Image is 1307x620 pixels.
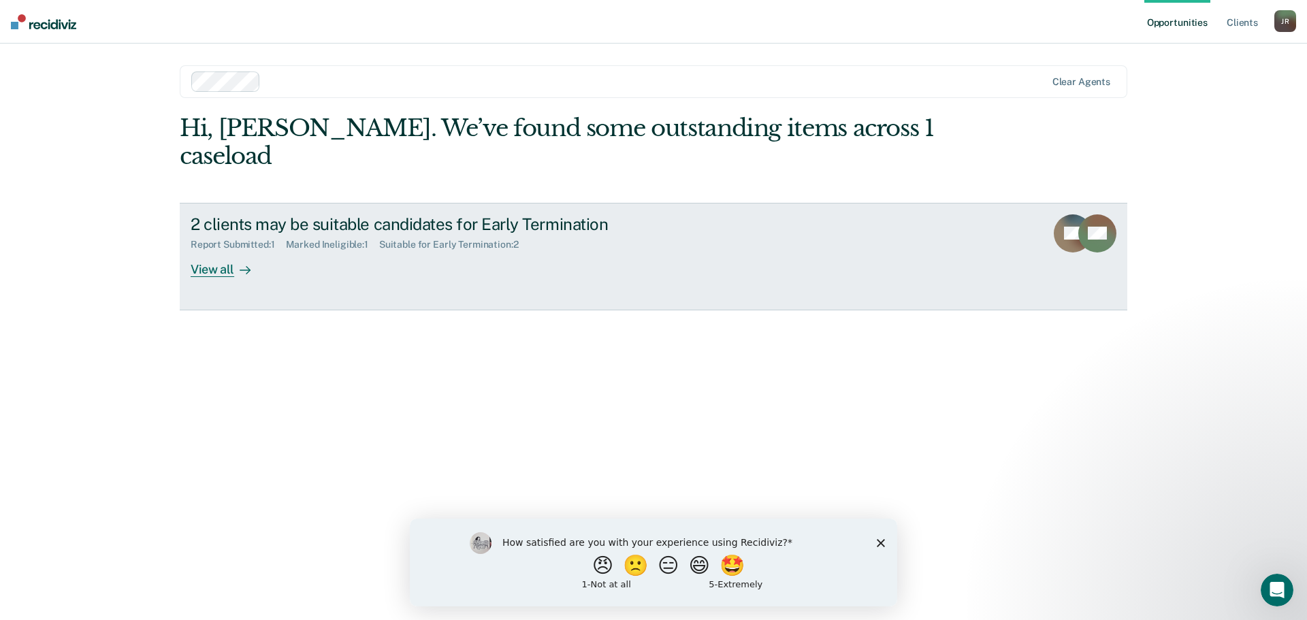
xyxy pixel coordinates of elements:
[180,203,1127,310] a: 2 clients may be suitable candidates for Early TerminationReport Submitted:1Marked Ineligible:1Su...
[1261,574,1293,606] iframe: Intercom live chat
[11,14,76,29] img: Recidiviz
[410,519,897,606] iframe: Survey by Kim from Recidiviz
[379,239,530,250] div: Suitable for Early Termination : 2
[1274,10,1296,32] button: JR
[1274,10,1296,32] div: J R
[191,239,286,250] div: Report Submitted : 1
[1052,76,1110,88] div: Clear agents
[191,214,668,234] div: 2 clients may be suitable candidates for Early Termination
[191,250,267,277] div: View all
[286,239,379,250] div: Marked Ineligible : 1
[180,114,938,170] div: Hi, [PERSON_NAME]. We’ve found some outstanding items across 1 caseload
